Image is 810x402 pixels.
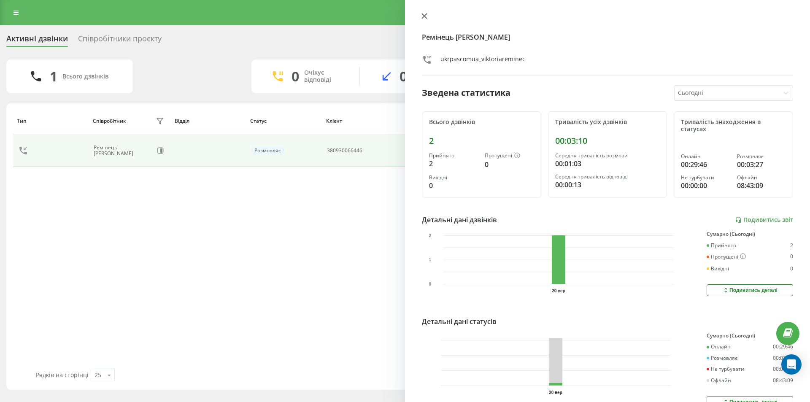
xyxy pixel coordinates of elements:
div: Онлайн [681,154,730,159]
div: Вихідні [429,175,478,181]
div: 00:03:27 [737,159,786,170]
div: Вихідні [707,266,729,272]
div: Сумарно (Сьогодні) [707,231,793,237]
div: Розмовляє [251,147,284,154]
div: Клієнт [326,118,403,124]
div: Прийнято [707,243,736,248]
div: 2 [429,136,534,146]
div: 00:00:00 [681,181,730,191]
div: 0 [790,266,793,272]
div: Всього дзвінків [429,119,534,126]
div: 08:43:09 [773,378,793,383]
text: 20 вер [552,289,565,293]
div: 00:03:27 [773,355,793,361]
div: 00:00:00 [773,366,793,372]
div: Open Intercom Messenger [781,354,802,375]
div: Активні дзвінки [6,34,68,47]
div: Не турбувати [707,366,744,372]
div: 1 [50,68,57,84]
div: Прийнято [429,153,478,159]
div: Середня тривалість відповіді [555,174,660,180]
span: Рядків на сторінці [36,371,89,379]
div: Сумарно (Сьогодні) [707,333,793,339]
text: 20 вер [549,390,562,395]
text: 2 [429,233,431,238]
div: Статус [250,118,318,124]
div: Детальні дані дзвінків [422,215,497,225]
div: Подивитись деталі [722,287,778,294]
div: Пропущені [707,254,746,260]
div: ukrpascomua_viktoriareminec [440,55,525,67]
div: 00:29:46 [773,344,793,350]
div: 0 [485,159,534,170]
div: Детальні дані статусів [422,316,497,326]
button: Подивитись деталі [707,284,793,296]
div: Всього дзвінків [62,73,108,80]
div: 2 [429,159,478,169]
div: 380930066446 [327,148,362,154]
div: 00:01:03 [555,159,660,169]
div: Пропущені [485,153,534,159]
div: 08:43:09 [737,181,786,191]
div: Відділ [175,118,243,124]
div: Офлайн [737,175,786,181]
div: Середня тривалість розмови [555,153,660,159]
div: Тип [17,118,85,124]
text: 0 [429,282,431,286]
div: Тривалість знаходження в статусах [681,119,786,133]
div: Не турбувати [681,175,730,181]
div: 0 [790,254,793,260]
div: Розмовляє [737,154,786,159]
div: 00:00:13 [555,180,660,190]
div: 00:29:46 [681,159,730,170]
div: 0 [292,68,299,84]
div: 2 [790,243,793,248]
div: Офлайн [707,378,731,383]
div: Очікує відповіді [304,69,347,84]
div: Зведена статистика [422,86,510,99]
div: Співробітники проєкту [78,34,162,47]
div: 0 [400,68,407,84]
a: Подивитись звіт [735,216,793,224]
div: Ремінець [PERSON_NAME] [94,145,152,157]
div: 25 [94,371,101,379]
div: 00:03:10 [555,136,660,146]
div: Онлайн [707,344,731,350]
div: 0 [429,181,478,191]
h4: Ремінець [PERSON_NAME] [422,32,793,42]
div: Розмовляє [707,355,737,361]
text: 1 [429,258,431,262]
div: Тривалість усіх дзвінків [555,119,660,126]
div: Співробітник [93,118,126,124]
